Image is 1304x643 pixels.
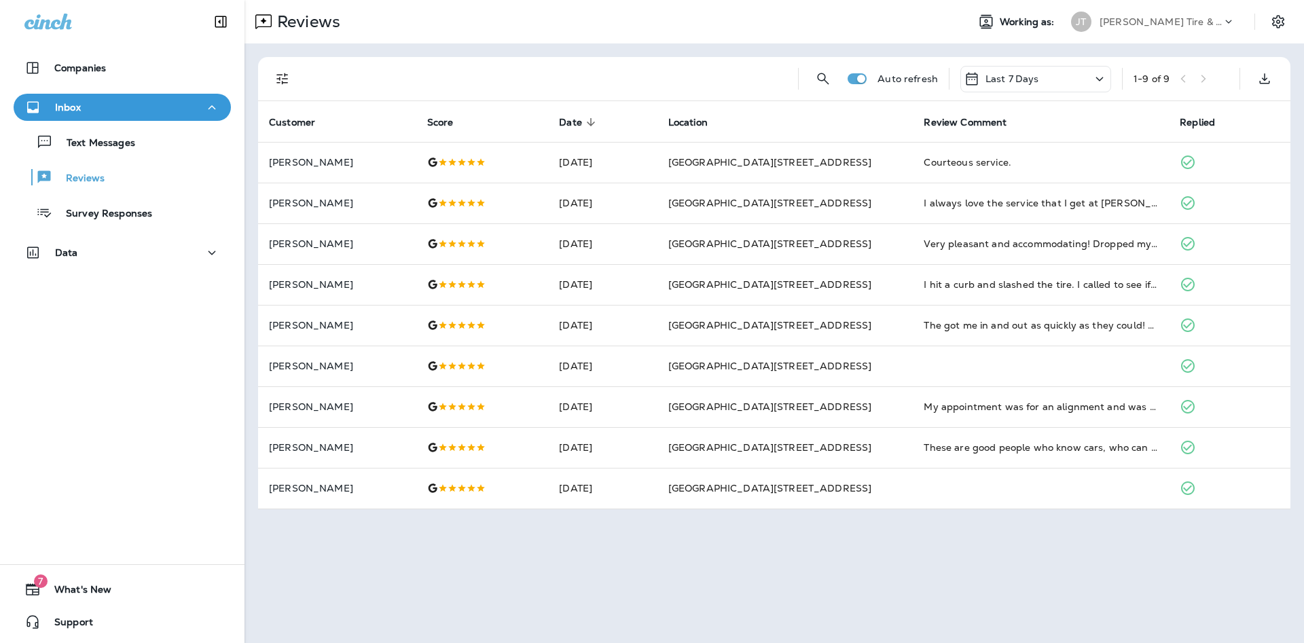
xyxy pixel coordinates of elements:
p: Reviews [52,172,105,185]
td: [DATE] [548,386,657,427]
button: Inbox [14,94,231,121]
p: [PERSON_NAME] [269,361,405,371]
div: My appointment was for an alignment and was completed far sooner than I anticipated. Both staff m... [924,400,1158,414]
span: 7 [34,574,48,588]
p: [PERSON_NAME] [269,483,405,494]
span: Working as: [1000,16,1057,28]
button: Companies [14,54,231,81]
td: [DATE] [548,346,657,386]
button: Survey Responses [14,198,231,227]
span: Date [559,117,582,128]
td: [DATE] [548,305,657,346]
div: Very pleasant and accommodating! Dropped my vehicle off in the morning for tire rotation, balanci... [924,237,1158,251]
button: Reviews [14,163,231,191]
div: These are good people who know cars, who can find and isolate problems, and can repair them seaso... [924,441,1158,454]
button: Collapse Sidebar [202,8,240,35]
button: 7What's New [14,576,231,603]
span: [GEOGRAPHIC_DATA][STREET_ADDRESS] [668,278,872,291]
p: Inbox [55,102,81,113]
td: [DATE] [548,223,657,264]
p: Data [55,247,78,258]
span: [GEOGRAPHIC_DATA][STREET_ADDRESS] [668,197,872,209]
div: JT [1071,12,1091,32]
span: Location [668,117,708,128]
p: [PERSON_NAME] Tire & Auto [1100,16,1222,27]
span: [GEOGRAPHIC_DATA][STREET_ADDRESS] [668,156,872,168]
span: Support [41,617,93,633]
p: [PERSON_NAME] [269,442,405,453]
span: [GEOGRAPHIC_DATA][STREET_ADDRESS] [668,238,872,250]
p: Reviews [272,12,340,32]
span: Location [668,116,725,128]
td: [DATE] [548,142,657,183]
span: Customer [269,116,333,128]
span: What's New [41,584,111,600]
span: [GEOGRAPHIC_DATA][STREET_ADDRESS] [668,319,872,331]
p: [PERSON_NAME] [269,401,405,412]
span: Review Comment [924,117,1007,128]
span: Replied [1180,117,1215,128]
span: Date [559,116,600,128]
span: [GEOGRAPHIC_DATA][STREET_ADDRESS] [668,401,872,413]
div: I always love the service that I get at Jensen Tire! The guys at the 144th and Q shop treat me ve... [924,196,1158,210]
td: [DATE] [548,468,657,509]
div: The got me in and out as quickly as they could! Always friendly and easy to deal with! [924,318,1158,332]
p: [PERSON_NAME] [269,279,405,290]
p: Auto refresh [877,73,938,84]
td: [DATE] [548,264,657,305]
button: Search Reviews [810,65,837,92]
button: Data [14,239,231,266]
span: Customer [269,117,315,128]
span: Review Comment [924,116,1024,128]
div: 1 - 9 of 9 [1134,73,1170,84]
p: [PERSON_NAME] [269,157,405,168]
button: Export as CSV [1251,65,1278,92]
td: [DATE] [548,183,657,223]
span: [GEOGRAPHIC_DATA][STREET_ADDRESS] [668,482,872,494]
button: Support [14,608,231,636]
p: Text Messages [53,137,135,150]
span: Score [427,116,471,128]
p: Survey Responses [52,208,152,221]
div: I hit a curb and slashed the tire. I called to see if I could get in to get a new tire. They took... [924,278,1158,291]
span: Score [427,117,454,128]
button: Text Messages [14,128,231,156]
td: [DATE] [548,427,657,468]
p: Companies [54,62,106,73]
p: Last 7 Days [985,73,1039,84]
span: [GEOGRAPHIC_DATA][STREET_ADDRESS] [668,360,872,372]
span: Replied [1180,116,1233,128]
p: [PERSON_NAME] [269,320,405,331]
button: Filters [269,65,296,92]
p: [PERSON_NAME] [269,198,405,208]
button: Settings [1266,10,1290,34]
span: [GEOGRAPHIC_DATA][STREET_ADDRESS] [668,441,872,454]
div: Courteous service. [924,155,1158,169]
p: [PERSON_NAME] [269,238,405,249]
